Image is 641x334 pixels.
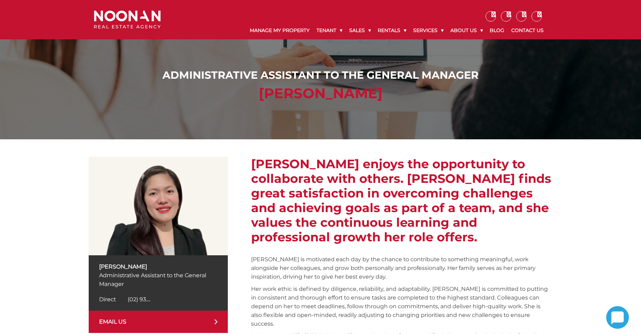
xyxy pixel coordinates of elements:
[486,22,508,39] a: Blog
[96,69,545,81] h1: Administrative Assistant to the General Manager
[251,255,552,281] p: [PERSON_NAME] is motivated each day by the chance to contribute to something meaningful, work alo...
[313,22,346,39] a: Tenant
[99,271,217,288] p: Administrative Assistant to the General Manager
[508,22,547,39] a: Contact Us
[94,10,161,29] img: Noonan Real Estate Agency
[99,262,217,271] p: [PERSON_NAME]
[99,296,150,303] a: Click to reveal phone number
[89,311,228,333] a: EMAIL US
[89,157,228,255] img: Shari Ann Tabin
[374,22,410,39] a: Rentals
[246,22,313,39] a: Manage My Property
[99,296,116,303] span: Direct
[128,296,150,303] span: (02) 93....
[346,22,374,39] a: Sales
[447,22,486,39] a: About Us
[251,285,552,328] p: Her work ethic is defined by diligence, reliability, and adaptability. [PERSON_NAME] is committed...
[96,85,545,102] h2: [PERSON_NAME]
[251,157,552,244] h2: [PERSON_NAME] enjoys the opportunity to collaborate with others. [PERSON_NAME] finds great satisf...
[410,22,447,39] a: Services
